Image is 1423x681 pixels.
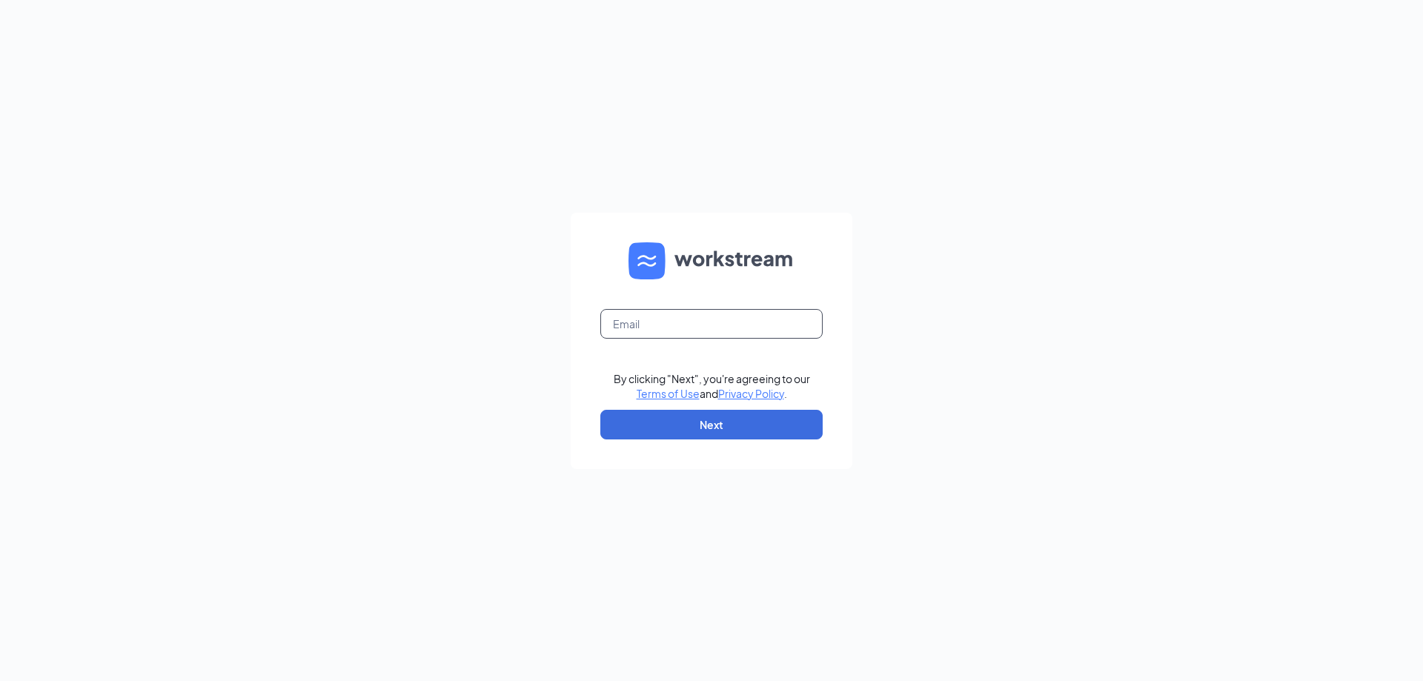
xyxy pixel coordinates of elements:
img: WS logo and Workstream text [628,242,795,279]
div: By clicking "Next", you're agreeing to our and . [614,371,810,401]
input: Email [600,309,823,339]
button: Next [600,410,823,439]
a: Privacy Policy [718,387,784,400]
a: Terms of Use [637,387,700,400]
